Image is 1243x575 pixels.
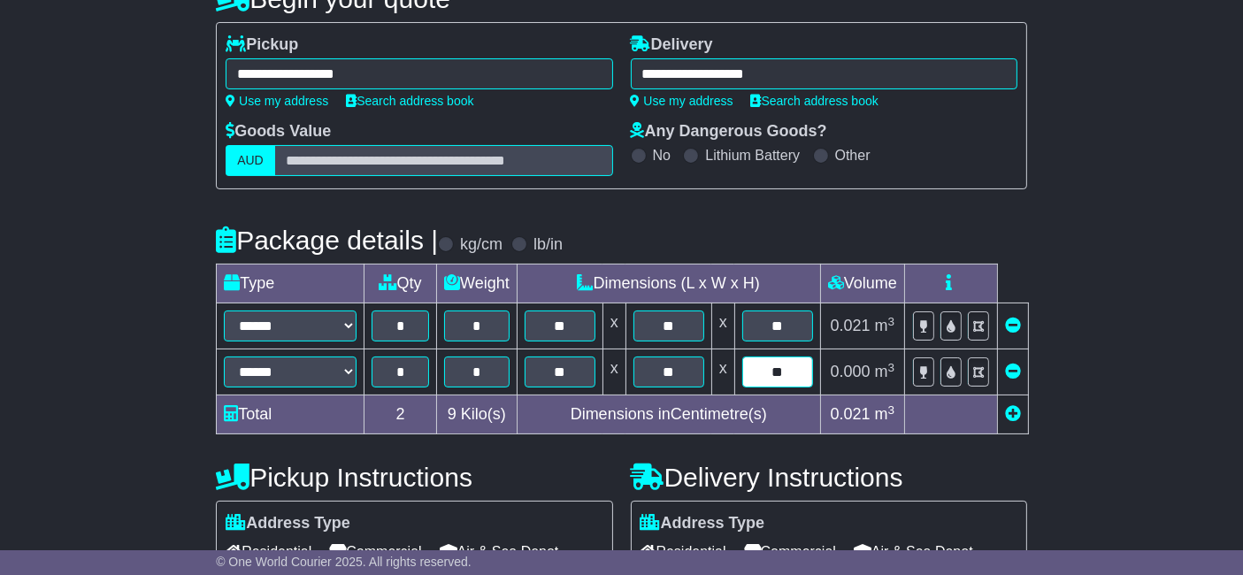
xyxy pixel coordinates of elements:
label: kg/cm [460,235,503,255]
label: Pickup [226,35,298,55]
span: Air & Sea Depot [440,538,559,565]
span: Air & Sea Depot [854,538,973,565]
label: No [653,147,671,164]
span: 0.021 [831,405,871,423]
td: x [711,303,734,349]
a: Use my address [631,94,733,108]
sup: 3 [888,361,895,374]
label: Delivery [631,35,713,55]
label: lb/in [533,235,563,255]
label: Goods Value [226,122,331,142]
td: Kilo(s) [437,395,518,434]
a: Remove this item [1005,363,1021,380]
label: Any Dangerous Goods? [631,122,827,142]
td: 2 [364,395,437,434]
sup: 3 [888,403,895,417]
td: x [711,349,734,395]
span: Residential [226,538,311,565]
span: Commercial [744,538,836,565]
label: AUD [226,145,275,176]
span: Residential [641,538,726,565]
a: Add new item [1005,405,1021,423]
td: Dimensions (L x W x H) [517,264,820,303]
label: Lithium Battery [705,147,800,164]
a: Remove this item [1005,317,1021,334]
span: 0.000 [831,363,871,380]
span: Commercial [329,538,421,565]
a: Use my address [226,94,328,108]
h4: Pickup Instructions [216,463,612,492]
label: Address Type [641,514,765,533]
span: © One World Courier 2025. All rights reserved. [216,555,472,569]
h4: Delivery Instructions [631,463,1027,492]
h4: Package details | [216,226,438,255]
span: m [875,317,895,334]
span: m [875,363,895,380]
td: Total [217,395,364,434]
td: Qty [364,264,437,303]
span: 9 [448,405,457,423]
td: x [602,303,625,349]
td: x [602,349,625,395]
span: m [875,405,895,423]
sup: 3 [888,315,895,328]
a: Search address book [346,94,473,108]
label: Address Type [226,514,350,533]
td: Dimensions in Centimetre(s) [517,395,820,434]
td: Type [217,264,364,303]
label: Other [835,147,871,164]
td: Volume [820,264,904,303]
a: Search address book [751,94,879,108]
td: Weight [437,264,518,303]
span: 0.021 [831,317,871,334]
